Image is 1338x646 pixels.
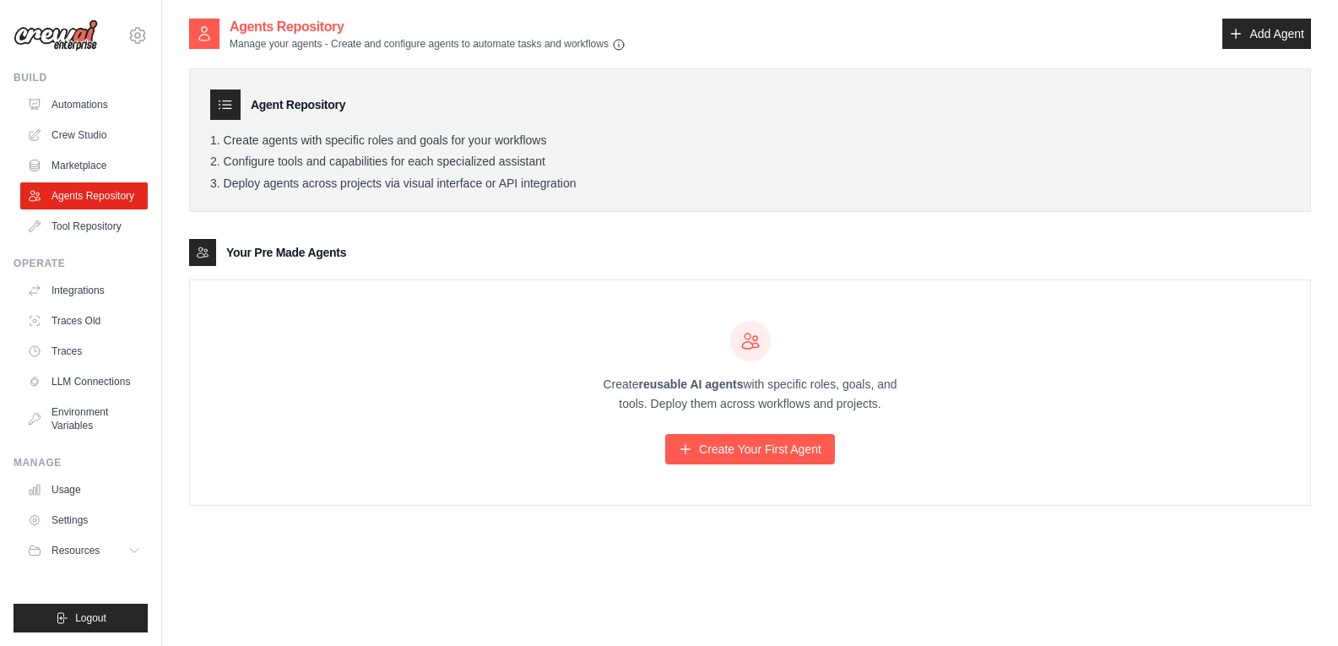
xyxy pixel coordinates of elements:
h2: Agents Repository [230,17,626,37]
a: Traces Old [20,307,148,334]
a: Integrations [20,277,148,304]
a: Traces [20,338,148,365]
div: Build [14,71,148,84]
a: LLM Connections [20,368,148,395]
a: Marketplace [20,152,148,179]
div: Manage [14,456,148,470]
div: Operate [14,257,148,270]
span: Logout [75,611,106,625]
p: Manage your agents - Create and configure agents to automate tasks and workflows [230,37,626,52]
a: Tool Repository [20,213,148,240]
p: Create with specific roles, goals, and tools. Deploy them across workflows and projects. [588,375,913,414]
button: Logout [14,604,148,632]
strong: reusable AI agents [638,377,743,391]
a: Settings [20,507,148,534]
a: Environment Variables [20,399,148,439]
a: Create Your First Agent [665,434,835,464]
h3: Agent Repository [251,96,345,113]
li: Configure tools and capabilities for each specialized assistant [210,155,1290,170]
a: Automations [20,91,148,118]
li: Deploy agents across projects via visual interface or API integration [210,176,1290,192]
a: Agents Repository [20,182,148,209]
h3: Your Pre Made Agents [226,244,346,261]
li: Create agents with specific roles and goals for your workflows [210,133,1290,149]
button: Resources [20,537,148,564]
img: Logo [14,19,98,52]
a: Add Agent [1222,19,1311,49]
span: Resources [51,544,100,557]
a: Usage [20,476,148,503]
a: Crew Studio [20,122,148,149]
